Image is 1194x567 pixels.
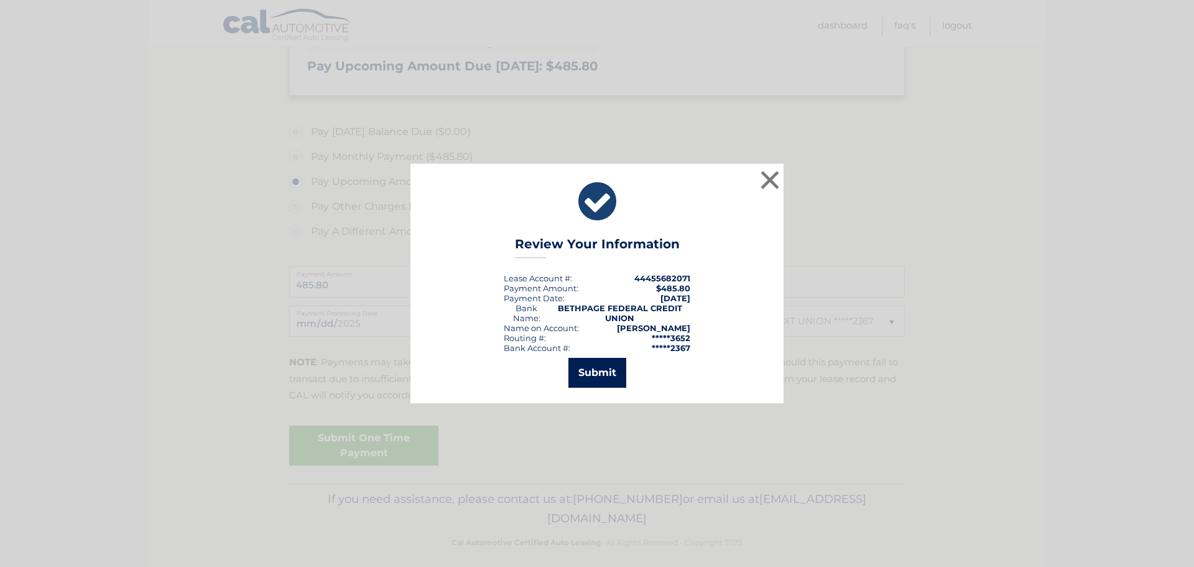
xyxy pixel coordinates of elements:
[515,237,680,258] h3: Review Your Information
[656,283,690,293] span: $485.80
[504,283,578,293] div: Payment Amount:
[558,303,682,323] strong: BETHPAGE FEDERAL CREDIT UNION
[617,323,690,333] strong: [PERSON_NAME]
[504,273,572,283] div: Lease Account #:
[504,343,570,353] div: Bank Account #:
[634,273,690,283] strong: 44455682071
[757,167,782,192] button: ×
[504,293,563,303] span: Payment Date
[568,358,626,388] button: Submit
[660,293,690,303] span: [DATE]
[504,293,565,303] div: :
[504,333,546,343] div: Routing #:
[504,303,550,323] div: Bank Name:
[504,323,579,333] div: Name on Account:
